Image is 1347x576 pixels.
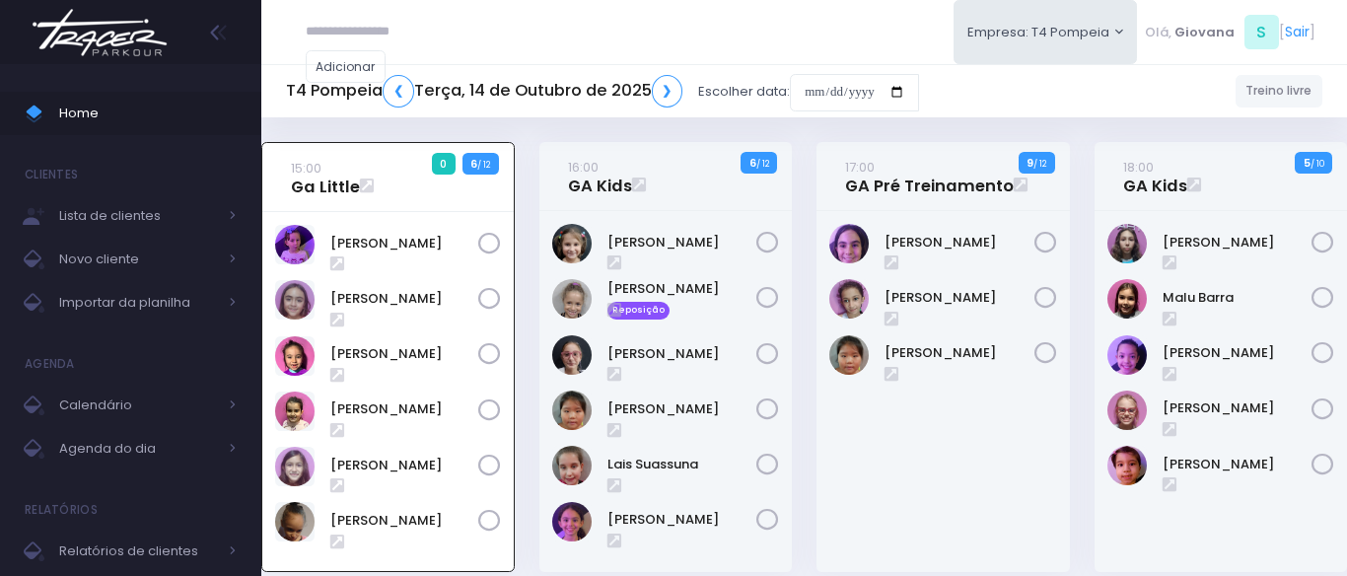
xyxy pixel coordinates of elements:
[330,456,477,475] a: [PERSON_NAME]
[552,279,592,319] img: Cecília Mello
[552,446,592,485] img: Lais Suassuna
[1137,10,1322,54] div: [ ]
[1107,224,1147,263] img: Filomena Caruso Grano
[477,159,490,171] small: / 12
[607,510,756,530] a: [PERSON_NAME]
[1107,391,1147,430] img: Paola baldin Barreto Armentano
[330,234,477,253] a: [PERSON_NAME]
[1285,22,1310,42] a: Sair
[275,336,315,376] img: Júlia Meneguim Merlo
[25,344,75,384] h4: Agenda
[1174,23,1235,42] span: Giovana
[829,279,869,319] img: Ivy Miki Miessa Guadanuci
[1163,233,1312,252] a: [PERSON_NAME]
[432,153,456,175] span: 0
[291,158,360,197] a: 15:00Ga Little
[845,157,1014,196] a: 17:00GA Pré Treinamento
[470,156,477,172] strong: 6
[552,502,592,541] img: Lara Souza
[275,392,315,431] img: Nicole Esteves Fabri
[1123,157,1187,196] a: 18:00GA Kids
[275,280,315,320] img: Eloah Meneguim Tenorio
[306,50,387,83] a: Adicionar
[1311,158,1324,170] small: / 10
[330,289,477,309] a: [PERSON_NAME]
[607,302,671,320] span: Reposição
[330,511,477,531] a: [PERSON_NAME]
[1163,288,1312,308] a: Malu Barra
[885,288,1033,308] a: [PERSON_NAME]
[552,391,592,430] img: Júlia Ayumi Tiba
[59,203,217,229] span: Lista de clientes
[59,247,217,272] span: Novo cliente
[756,158,769,170] small: / 12
[59,101,237,126] span: Home
[568,158,599,177] small: 16:00
[1163,343,1312,363] a: [PERSON_NAME]
[1107,335,1147,375] img: Nina amorim
[607,233,756,252] a: [PERSON_NAME]
[1145,23,1171,42] span: Olá,
[59,539,217,564] span: Relatórios de clientes
[885,343,1033,363] a: [PERSON_NAME]
[607,455,756,474] a: Lais Suassuna
[1107,446,1147,485] img: Yumi Muller
[829,224,869,263] img: Antonella Rossi Paes Previtalli
[568,157,632,196] a: 16:00GA Kids
[1304,155,1311,171] strong: 5
[59,436,217,462] span: Agenda do dia
[330,399,477,419] a: [PERSON_NAME]
[552,335,592,375] img: Julia Abrell Ribeiro
[25,490,98,530] h4: Relatórios
[291,159,321,178] small: 15:00
[652,75,683,108] a: ❯
[607,399,756,419] a: [PERSON_NAME]
[275,447,315,486] img: Olívia Marconato Pizzo
[59,393,217,418] span: Calendário
[1244,15,1279,49] span: S
[25,155,78,194] h4: Clientes
[885,233,1033,252] a: [PERSON_NAME]
[1163,398,1312,418] a: [PERSON_NAME]
[845,158,875,177] small: 17:00
[607,344,756,364] a: [PERSON_NAME]
[607,279,756,299] a: [PERSON_NAME]
[552,224,592,263] img: Beatriz Abrell Ribeiro
[286,75,682,108] h5: T4 Pompeia Terça, 14 de Outubro de 2025
[1123,158,1154,177] small: 18:00
[1107,279,1147,319] img: Malu Barra Guirro
[1163,455,1312,474] a: [PERSON_NAME]
[330,344,477,364] a: [PERSON_NAME]
[829,335,869,375] img: Júlia Ayumi Tiba
[749,155,756,171] strong: 6
[275,502,315,541] img: Sophia Crispi Marques dos Santos
[275,225,315,264] img: Alice Mattos
[286,69,919,114] div: Escolher data:
[1033,158,1046,170] small: / 12
[1236,75,1323,108] a: Treino livre
[59,290,217,316] span: Importar da planilha
[1027,155,1033,171] strong: 9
